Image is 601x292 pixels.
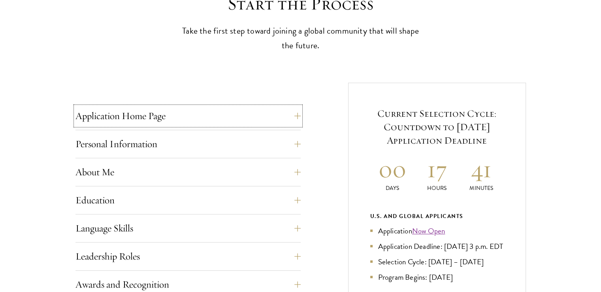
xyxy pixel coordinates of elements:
[75,106,301,125] button: Application Home Page
[414,184,459,192] p: Hours
[370,211,504,221] div: U.S. and Global Applicants
[459,154,504,184] h2: 41
[370,107,504,147] h5: Current Selection Cycle: Countdown to [DATE] Application Deadline
[370,271,504,283] li: Program Begins: [DATE]
[370,154,415,184] h2: 00
[412,225,445,237] a: Now Open
[459,184,504,192] p: Minutes
[75,135,301,154] button: Personal Information
[75,163,301,182] button: About Me
[75,247,301,266] button: Leadership Roles
[370,225,504,237] li: Application
[370,256,504,267] li: Selection Cycle: [DATE] – [DATE]
[75,191,301,210] button: Education
[75,219,301,238] button: Language Skills
[414,154,459,184] h2: 17
[370,241,504,252] li: Application Deadline: [DATE] 3 p.m. EDT
[178,24,423,53] p: Take the first step toward joining a global community that will shape the future.
[370,184,415,192] p: Days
